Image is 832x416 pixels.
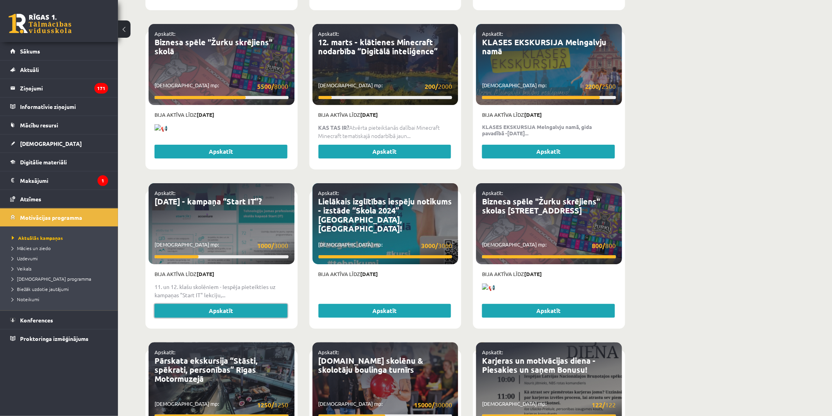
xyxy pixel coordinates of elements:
span: 30000 [414,400,452,410]
a: Sākums [10,42,108,60]
p: [DEMOGRAPHIC_DATA] mp: [155,81,289,91]
a: Apskatīt [318,304,451,318]
span: 122 [592,400,616,410]
span: Proktoringa izmēģinājums [20,335,88,342]
a: Lielākais izglītības iespēju notikums - izstāde “Skola 2024” [GEOGRAPHIC_DATA], [GEOGRAPHIC_DATA]! [318,196,452,234]
a: [DEMOGRAPHIC_DATA] programma [12,275,110,282]
span: [DEMOGRAPHIC_DATA] programma [12,276,91,282]
a: Motivācijas programma [10,208,108,226]
strong: [DATE] [524,271,542,277]
a: Maksājumi1 [10,171,108,190]
a: Noteikumi [12,296,110,303]
a: Digitālie materiāli [10,153,108,171]
p: [DEMOGRAPHIC_DATA] mp: [318,241,453,250]
a: 12. marts - klātienes Minecraft nodarbība “Digitālā inteliģence” [318,37,438,56]
strong: 1000/ [258,241,274,250]
a: [DOMAIN_NAME] skolēnu & skolotāju boulinga turnīrs [318,355,423,375]
span: 2000 [425,81,452,91]
span: Atzīmes [20,195,41,202]
a: Apskatīt [155,145,287,159]
span: Digitālie materiāli [20,158,67,166]
span: 800 [592,241,616,250]
strong: 5500/ [258,82,274,90]
strong: [DATE] [361,111,378,118]
p: Atvērta pieteikšanās dalībai Minecraft Minecraft tematiskajā nodarbībā jaun... [318,123,453,140]
p: [DEMOGRAPHIC_DATA] mp: [318,81,453,91]
strong: KLASES EKSKURSIJA Melngalvju namā, gida pavadībā - [482,123,592,136]
strong: [DATE] [197,271,214,277]
a: Biznesa spēle "Žurku skrējiens" skolā [155,37,272,56]
legend: Informatīvie ziņojumi [20,98,108,116]
a: Proktoringa izmēģinājums [10,329,108,348]
b: KAS TAS IR? [318,124,350,131]
img: 📢 [155,124,168,133]
span: Mācību resursi [20,121,58,129]
a: Biežāk uzdotie jautājumi [12,285,110,293]
i: 1 [98,175,108,186]
a: Apskatīt [318,145,451,159]
i: 171 [94,83,108,94]
span: 3000 [421,241,452,250]
a: Uzdevumi [12,255,110,262]
a: Apskatīt: [318,349,339,355]
p: [DEMOGRAPHIC_DATA] mp: [482,241,616,250]
span: 1250 [258,400,289,410]
span: 2500 [585,81,616,91]
a: Apskatīt: [482,30,503,37]
span: Konferences [20,317,53,324]
strong: [DATE] [524,111,542,118]
strong: 3000/ [421,241,438,250]
p: [DEMOGRAPHIC_DATA] mp: [155,241,289,250]
span: Uzdevumi [12,255,38,261]
a: Apskatīt: [155,30,175,37]
a: Mācību resursi [10,116,108,134]
strong: [DATE] [361,271,378,277]
legend: Maksājumi [20,171,108,190]
a: Aktuāli [10,61,108,79]
legend: Ziņojumi [20,79,108,97]
b: [DATE]... [507,129,528,136]
strong: 122/ [592,401,606,409]
a: Apskatīt [155,304,287,318]
span: Aktuāli [20,66,39,73]
a: Karjeras un motivācijas diena - Piesakies un saņem Bonusu! [482,355,596,375]
strong: 1250/ [258,401,274,409]
p: [DEMOGRAPHIC_DATA] mp: [155,400,289,410]
span: Sākums [20,48,40,55]
span: Veikals [12,265,31,272]
p: Bija aktīva līdz [155,270,289,278]
strong: 200/ [425,82,438,90]
span: 8000 [258,81,289,91]
a: Veikals [12,265,110,272]
a: Apskatīt: [482,190,503,196]
p: [DEMOGRAPHIC_DATA] mp: [318,400,453,410]
span: Mācies un ziedo [12,245,51,251]
p: Bija aktīva līdz [318,111,453,119]
strong: 15000/ [414,401,434,409]
a: Biznesa spēle "Žurku skrējiens" skolas [STREET_ADDRESS] [482,196,600,215]
a: Informatīvie ziņojumi [10,98,108,116]
span: Biežāk uzdotie jautājumi [12,286,69,292]
a: Ziņojumi171 [10,79,108,97]
a: Rīgas 1. Tālmācības vidusskola [9,14,72,33]
strong: 800/ [592,241,606,250]
a: Atzīmes [10,190,108,208]
p: [DEMOGRAPHIC_DATA] mp: [482,81,616,91]
span: Motivācijas programma [20,214,82,221]
p: Bija aktīva līdz [155,111,289,119]
span: 3000 [258,241,289,250]
p: Bija aktīva līdz [482,270,616,278]
a: Apskatīt [482,304,615,318]
a: Apskatīt: [155,349,175,355]
strong: 11. un 12. klašu skolēniem - Iespēja pieteikties uz kampaņas "Start IT" lekciju,... [155,283,276,298]
span: [DEMOGRAPHIC_DATA] [20,140,82,147]
a: KLASES EKSKURSIJA Melngalvju namā [482,37,606,56]
p: Bija aktīva līdz [482,111,616,119]
a: [DEMOGRAPHIC_DATA] [10,134,108,153]
img: 📢 [482,283,495,292]
span: Aktuālās kampaņas [12,235,63,241]
a: Mācies un ziedo [12,245,110,252]
p: [DEMOGRAPHIC_DATA] mp: [482,400,616,410]
strong: [DATE] [197,111,214,118]
a: [DATE] - kampaņa “Start IT”? [155,196,262,206]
